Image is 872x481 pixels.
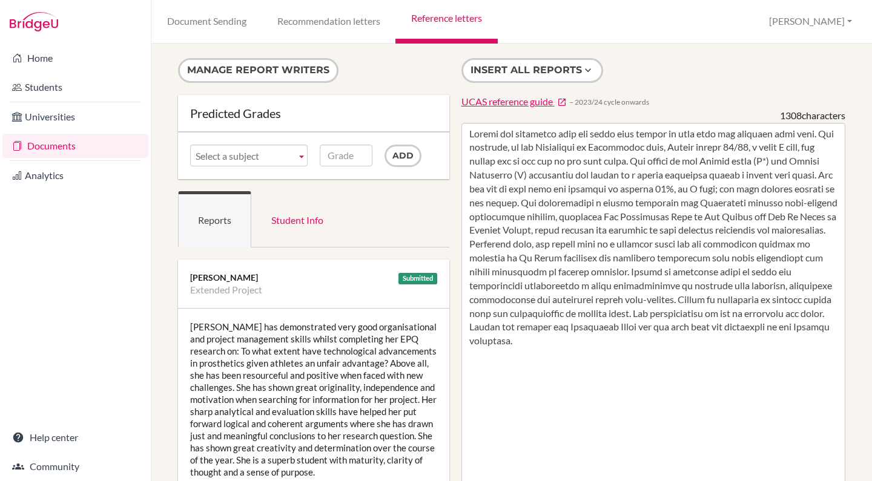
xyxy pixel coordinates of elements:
[190,107,437,119] div: Predicted Grades
[780,110,802,121] span: 1308
[461,96,553,107] span: UCAS reference guide
[385,145,421,167] input: Add
[461,95,567,109] a: UCAS reference guide
[2,454,148,479] a: Community
[190,284,262,296] li: Extended Project
[461,58,603,83] button: Insert all reports
[780,109,845,123] div: characters
[2,46,148,70] a: Home
[398,273,437,284] div: Submitted
[178,58,339,83] button: Manage report writers
[196,145,291,167] span: Select a subject
[2,75,148,99] a: Students
[178,191,251,247] a: Reports
[2,105,148,129] a: Universities
[251,191,343,247] a: Student Info
[2,134,148,158] a: Documents
[764,10,857,33] button: [PERSON_NAME]
[2,425,148,450] a: Help center
[10,12,58,31] img: Bridge-U
[2,163,148,188] a: Analytics
[190,272,437,284] div: [PERSON_NAME]
[320,145,372,166] input: Grade
[569,97,649,107] span: − 2023/24 cycle onwards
